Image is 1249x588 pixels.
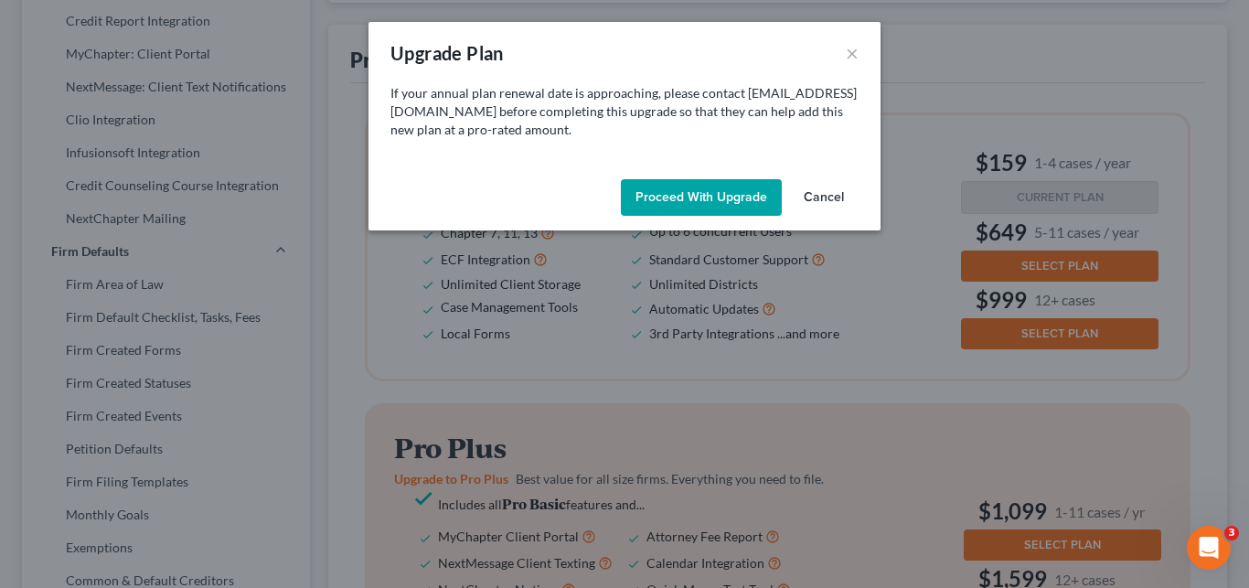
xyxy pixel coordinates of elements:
p: If your annual plan renewal date is approaching, please contact [EMAIL_ADDRESS][DOMAIN_NAME] befo... [390,84,859,139]
div: Upgrade Plan [390,40,504,66]
iframe: Intercom live chat [1187,526,1231,570]
button: Proceed with Upgrade [621,179,782,216]
span: 3 [1224,526,1239,540]
button: × [846,42,859,64]
button: Cancel [789,179,859,216]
